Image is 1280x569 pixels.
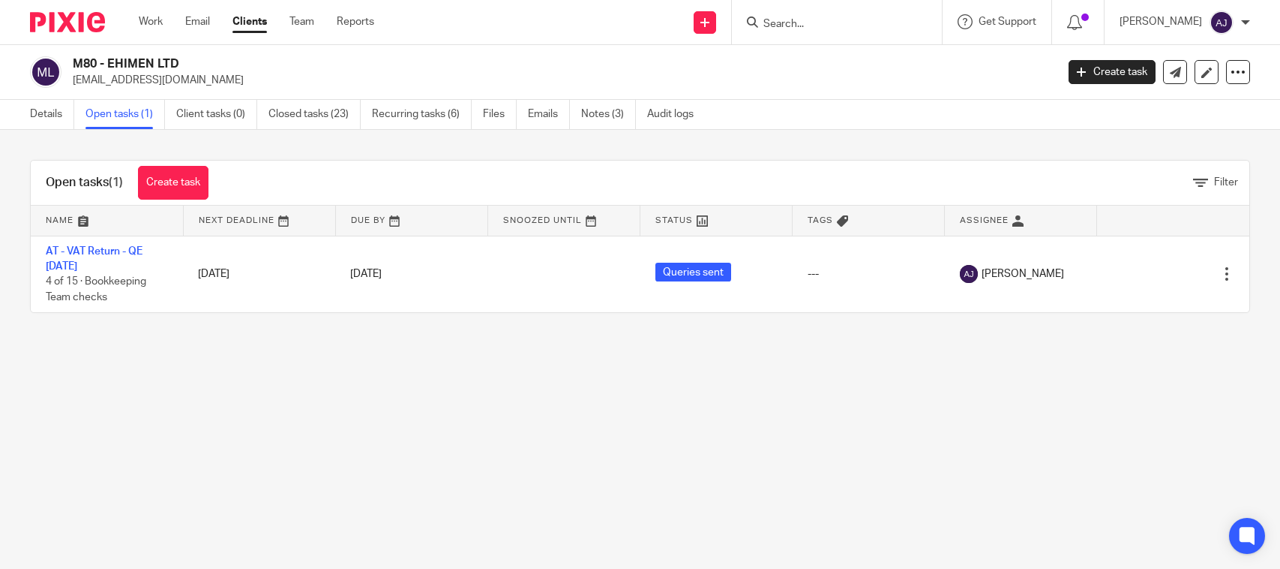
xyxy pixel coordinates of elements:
[372,100,472,129] a: Recurring tasks (6)
[73,73,1046,88] p: [EMAIL_ADDRESS][DOMAIN_NAME]
[139,14,163,29] a: Work
[337,14,374,29] a: Reports
[289,14,314,29] a: Team
[73,56,851,72] h2: M80 - EHIMEN LTD
[528,100,570,129] a: Emails
[647,100,705,129] a: Audit logs
[1120,14,1202,29] p: [PERSON_NAME]
[1069,60,1156,84] a: Create task
[979,17,1036,27] span: Get Support
[30,100,74,129] a: Details
[483,100,517,129] a: Files
[109,176,123,188] span: (1)
[183,236,335,312] td: [DATE]
[982,266,1064,281] span: [PERSON_NAME]
[138,166,208,200] a: Create task
[46,246,142,272] a: AT - VAT Return - QE [DATE]
[232,14,267,29] a: Clients
[762,18,897,32] input: Search
[960,265,978,283] img: svg%3E
[268,100,361,129] a: Closed tasks (23)
[46,276,146,303] span: 4 of 15 · Bookkeeping Team checks
[503,216,582,224] span: Snoozed Until
[655,263,731,281] span: Queries sent
[185,14,210,29] a: Email
[30,12,105,32] img: Pixie
[808,266,930,281] div: ---
[350,269,382,279] span: [DATE]
[85,100,165,129] a: Open tasks (1)
[1214,177,1238,188] span: Filter
[30,56,61,88] img: svg%3E
[581,100,636,129] a: Notes (3)
[1210,11,1234,35] img: svg%3E
[176,100,257,129] a: Client tasks (0)
[808,216,833,224] span: Tags
[655,216,693,224] span: Status
[46,175,123,191] h1: Open tasks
